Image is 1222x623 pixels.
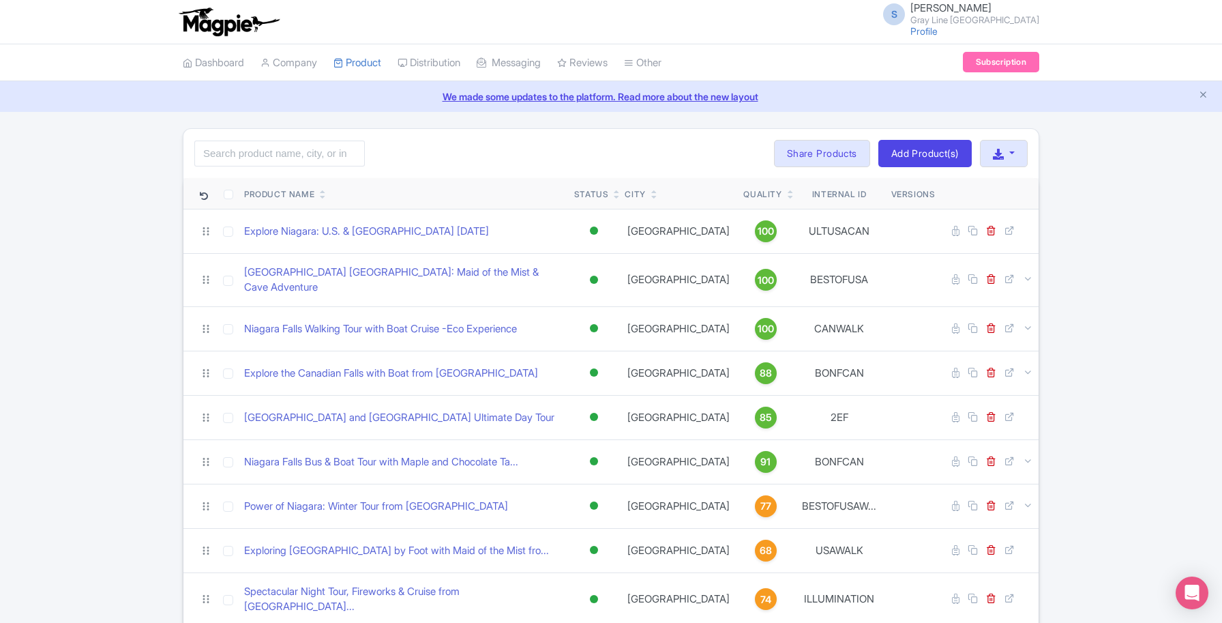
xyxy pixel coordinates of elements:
[244,499,508,515] a: Power of Niagara: Winter Tour from [GEOGRAPHIC_DATA]
[793,351,886,395] td: BONFCAN
[743,588,787,610] a: 74
[244,265,563,295] a: [GEOGRAPHIC_DATA] [GEOGRAPHIC_DATA]: Maid of the Mist & Cave Adventure
[910,1,992,14] span: [PERSON_NAME]
[758,273,774,288] span: 100
[477,44,541,82] a: Messaging
[619,528,738,573] td: [GEOGRAPHIC_DATA]
[625,188,645,201] div: City
[878,140,972,167] a: Add Product(s)
[183,44,244,82] a: Dashboard
[743,495,787,517] a: 77
[743,407,787,429] a: 85
[244,543,549,559] a: Exploring [GEOGRAPHIC_DATA] by Foot with Maid of the Mist fro...
[619,306,738,351] td: [GEOGRAPHIC_DATA]
[244,321,517,337] a: Niagara Falls Walking Tour with Boat Cruise -Eco Experience
[760,499,771,514] span: 77
[619,209,738,253] td: [GEOGRAPHIC_DATA]
[587,319,601,338] div: Active
[587,452,601,472] div: Active
[619,253,738,306] td: [GEOGRAPHIC_DATA]
[398,44,460,82] a: Distribution
[875,3,1039,25] a: S [PERSON_NAME] Gray Line [GEOGRAPHIC_DATA]
[244,366,538,381] a: Explore the Canadian Falls with Boat from [GEOGRAPHIC_DATA]
[176,7,282,37] img: logo-ab69f6fb50320c5b225c76a69d11143b.png
[793,439,886,484] td: BONFCAN
[743,220,787,242] a: 100
[910,16,1039,25] small: Gray Line [GEOGRAPHIC_DATA]
[557,44,608,82] a: Reviews
[587,496,601,516] div: Active
[260,44,317,82] a: Company
[760,592,771,607] span: 74
[793,306,886,351] td: CANWALK
[1176,577,1208,609] div: Open Intercom Messenger
[743,318,787,340] a: 100
[619,395,738,439] td: [GEOGRAPHIC_DATA]
[774,140,870,167] a: Share Products
[244,188,314,201] div: Product Name
[743,451,787,473] a: 91
[760,543,772,558] span: 68
[619,439,738,484] td: [GEOGRAPHIC_DATA]
[743,269,787,291] a: 100
[574,188,609,201] div: Status
[194,141,365,166] input: Search product name, city, or interal id
[244,224,489,240] a: Explore Niagara: U.S. & [GEOGRAPHIC_DATA] [DATE]
[760,366,772,381] span: 88
[743,362,787,384] a: 88
[743,540,787,562] a: 68
[244,454,518,470] a: Niagara Falls Bus & Boat Tour with Maple and Chocolate Ta...
[587,221,601,241] div: Active
[760,454,771,469] span: 91
[758,224,774,239] span: 100
[587,540,601,560] div: Active
[963,52,1039,72] a: Subscription
[793,253,886,306] td: BESTOFUSA
[244,584,563,615] a: Spectacular Night Tour, Fireworks & Cruise from [GEOGRAPHIC_DATA]...
[793,209,886,253] td: ULTUSACAN
[587,590,601,609] div: Active
[587,363,601,383] div: Active
[760,410,772,425] span: 85
[1198,88,1208,104] button: Close announcement
[619,484,738,528] td: [GEOGRAPHIC_DATA]
[8,89,1214,104] a: We made some updates to the platform. Read more about the new layout
[333,44,381,82] a: Product
[624,44,661,82] a: Other
[793,395,886,439] td: 2EF
[587,270,601,290] div: Active
[793,178,886,209] th: Internal ID
[587,407,601,427] div: Active
[244,410,554,426] a: [GEOGRAPHIC_DATA] and [GEOGRAPHIC_DATA] Ultimate Day Tour
[793,528,886,573] td: USAWALK
[743,188,781,201] div: Quality
[793,484,886,528] td: BESTOFUSAW...
[910,25,938,37] a: Profile
[886,178,941,209] th: Versions
[758,321,774,336] span: 100
[619,351,738,395] td: [GEOGRAPHIC_DATA]
[883,3,905,25] span: S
